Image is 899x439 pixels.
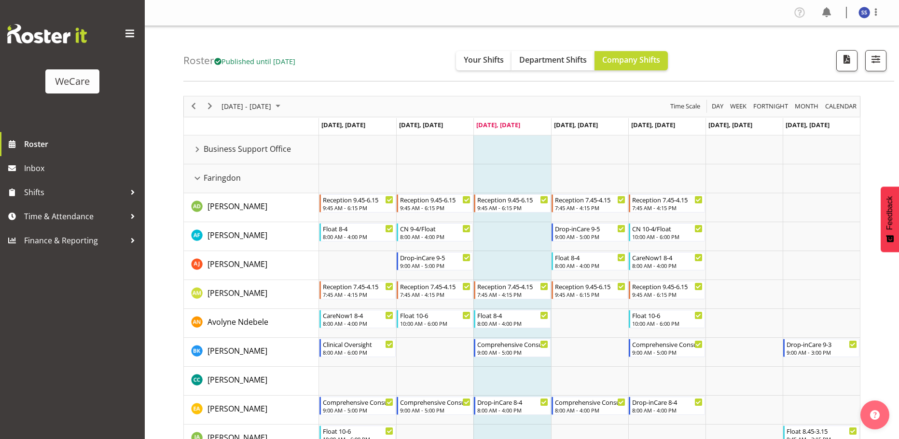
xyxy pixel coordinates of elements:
[323,310,393,320] div: CareNow1 8-4
[632,339,703,349] div: Comprehensive Consult 9-5
[477,204,548,212] div: 9:45 AM - 6:15 PM
[400,319,470,327] div: 10:00 AM - 6:00 PM
[55,74,90,89] div: WeCare
[207,346,267,356] span: [PERSON_NAME]
[474,397,550,415] div: Ena Advincula"s event - Drop-inCare 8-4 Begin From Wednesday, October 8, 2025 at 8:00:00 AM GMT+1...
[602,54,660,65] span: Company Shifts
[323,339,393,349] div: Clinical Oversight
[207,200,267,212] a: [PERSON_NAME]
[323,348,393,356] div: 8:00 AM - 6:00 PM
[400,253,470,262] div: Drop-inCare 9-5
[323,281,393,291] div: Reception 7.45-4.15
[319,397,396,415] div: Ena Advincula"s event - Comprehensive Consult 9-5 Begin From Monday, October 6, 2025 at 9:00:00 A...
[669,100,702,112] button: Time Scale
[752,100,790,112] button: Fortnight
[319,281,396,299] div: Antonia Mao"s event - Reception 7.45-4.15 Begin From Monday, October 6, 2025 at 7:45:00 AM GMT+13...
[477,291,548,298] div: 7:45 AM - 4:15 PM
[207,403,267,414] span: [PERSON_NAME]
[629,310,705,328] div: Avolyne Ndebele"s event - Float 10-6 Begin From Friday, October 10, 2025 at 10:00:00 AM GMT+13:00...
[323,406,393,414] div: 9:00 AM - 5:00 PM
[207,345,267,357] a: [PERSON_NAME]
[629,281,705,299] div: Antonia Mao"s event - Reception 9.45-6.15 Begin From Friday, October 10, 2025 at 9:45:00 AM GMT+1...
[477,195,548,204] div: Reception 9.45-6.15
[729,100,747,112] span: Week
[632,195,703,204] div: Reception 7.45-4.15
[184,222,319,251] td: Alex Ferguson resource
[629,397,705,415] div: Ena Advincula"s event - Drop-inCare 8-4 Begin From Friday, October 10, 2025 at 8:00:00 AM GMT+13:...
[456,51,512,70] button: Your Shifts
[184,280,319,309] td: Antonia Mao resource
[400,195,470,204] div: Reception 9.45-6.15
[323,233,393,240] div: 8:00 AM - 4:00 PM
[207,258,267,270] a: [PERSON_NAME]
[323,204,393,212] div: 9:45 AM - 6:15 PM
[184,193,319,222] td: Aleea Devenport resource
[207,374,267,386] a: [PERSON_NAME]
[865,50,886,71] button: Filter Shifts
[858,7,870,18] img: sara-sherwin11955.jpg
[632,224,703,233] div: CN 10-4/Float
[207,316,268,328] a: Avolyne Ndebele
[870,410,880,420] img: help-xxl-2.png
[184,338,319,367] td: Brian Ko resource
[632,319,703,327] div: 10:00 AM - 6:00 PM
[397,194,473,213] div: Aleea Devenport"s event - Reception 9.45-6.15 Begin From Tuesday, October 7, 2025 at 9:45:00 AM G...
[552,194,628,213] div: Aleea Devenport"s event - Reception 7.45-4.15 Begin From Thursday, October 9, 2025 at 7:45:00 AM ...
[220,100,285,112] button: October 2025
[824,100,858,112] span: calendar
[218,96,286,117] div: October 06 - 12, 2025
[323,426,393,436] div: Float 10-6
[397,252,473,270] div: Amy Johannsen"s event - Drop-inCare 9-5 Begin From Tuesday, October 7, 2025 at 9:00:00 AM GMT+13:...
[555,397,625,407] div: Comprehensive Consult 8-4
[400,281,470,291] div: Reception 7.45-4.15
[207,403,267,414] a: [PERSON_NAME]
[207,317,268,327] span: Avolyne Ndebele
[207,229,267,241] a: [PERSON_NAME]
[786,120,830,129] span: [DATE], [DATE]
[477,319,548,327] div: 8:00 AM - 4:00 PM
[207,287,267,299] a: [PERSON_NAME]
[710,100,725,112] button: Timeline Day
[632,406,703,414] div: 8:00 AM - 4:00 PM
[24,137,140,151] span: Roster
[474,281,550,299] div: Antonia Mao"s event - Reception 7.45-4.15 Begin From Wednesday, October 8, 2025 at 7:45:00 AM GMT...
[397,281,473,299] div: Antonia Mao"s event - Reception 7.45-4.15 Begin From Tuesday, October 7, 2025 at 7:45:00 AM GMT+1...
[783,339,859,357] div: Brian Ko"s event - Drop-inCare 9-3 Begin From Sunday, October 12, 2025 at 9:00:00 AM GMT+13:00 En...
[787,339,857,349] div: Drop-inCare 9-3
[477,348,548,356] div: 9:00 AM - 5:00 PM
[319,194,396,213] div: Aleea Devenport"s event - Reception 9.45-6.15 Begin From Monday, October 6, 2025 at 9:45:00 AM GM...
[214,56,295,66] span: Published until [DATE]
[477,310,548,320] div: Float 8-4
[729,100,748,112] button: Timeline Week
[632,348,703,356] div: 9:00 AM - 5:00 PM
[202,96,218,117] div: next period
[552,252,628,270] div: Amy Johannsen"s event - Float 8-4 Begin From Thursday, October 9, 2025 at 8:00:00 AM GMT+13:00 En...
[512,51,595,70] button: Department Shifts
[183,55,295,66] h4: Roster
[836,50,858,71] button: Download a PDF of the roster according to the set date range.
[632,310,703,320] div: Float 10-6
[555,224,625,233] div: Drop-inCare 9-5
[555,195,625,204] div: Reception 7.45-4.15
[477,281,548,291] div: Reception 7.45-4.15
[474,310,550,328] div: Avolyne Ndebele"s event - Float 8-4 Begin From Wednesday, October 8, 2025 at 8:00:00 AM GMT+13:00...
[323,319,393,327] div: 8:00 AM - 4:00 PM
[474,339,550,357] div: Brian Ko"s event - Comprehensive Consult 9-5 Begin From Wednesday, October 8, 2025 at 9:00:00 AM ...
[555,253,625,262] div: Float 8-4
[824,100,858,112] button: Month
[184,396,319,425] td: Ena Advincula resource
[321,120,365,129] span: [DATE], [DATE]
[631,120,675,129] span: [DATE], [DATE]
[400,397,470,407] div: Comprehensive Consult 9-5
[632,253,703,262] div: CareNow1 8-4
[629,223,705,241] div: Alex Ferguson"s event - CN 10-4/Float Begin From Friday, October 10, 2025 at 10:00:00 AM GMT+13:0...
[519,54,587,65] span: Department Shifts
[399,120,443,129] span: [DATE], [DATE]
[632,262,703,269] div: 8:00 AM - 4:00 PM
[711,100,724,112] span: Day
[24,233,125,248] span: Finance & Reporting
[464,54,504,65] span: Your Shifts
[184,135,319,164] td: Business Support Office resource
[629,194,705,213] div: Aleea Devenport"s event - Reception 7.45-4.15 Begin From Friday, October 10, 2025 at 7:45:00 AM G...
